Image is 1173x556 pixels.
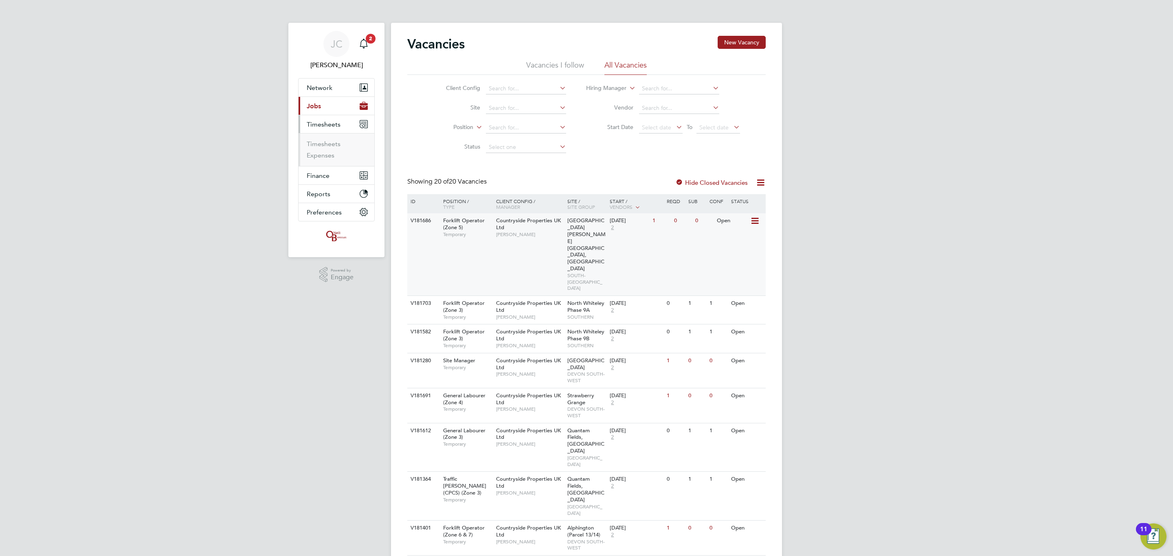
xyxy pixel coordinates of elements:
[707,353,729,368] div: 0
[496,342,563,349] span: [PERSON_NAME]
[434,177,487,186] span: 20 Vacancies
[686,521,707,536] div: 0
[443,217,485,231] span: Forklift Operator (Zone 5)
[665,296,686,311] div: 0
[707,521,729,536] div: 0
[409,213,437,228] div: V181686
[496,328,561,342] span: Countryside Properties UK Ltd
[443,427,485,441] span: General Labourer (Zone 3)
[434,177,449,186] span: 20 of
[686,194,707,208] div: Sub
[443,524,485,538] span: Forklift Operator (Zone 6 & 7)
[426,123,473,131] label: Position
[298,60,375,70] span: James Crawley
[325,230,348,243] img: oneillandbrennan-logo-retina.png
[665,324,686,339] div: 0
[729,296,764,311] div: Open
[567,406,606,418] span: DEVON SOUTH-WEST
[409,388,437,403] div: V181691
[1140,529,1147,540] div: 11
[299,203,374,221] button: Preferences
[299,185,374,203] button: Reports
[567,314,606,320] span: SOUTHERN
[496,538,563,545] span: [PERSON_NAME]
[331,274,354,281] span: Engage
[567,392,594,406] span: Strawberry Grange
[686,472,707,487] div: 1
[567,427,604,455] span: Quantam Fields, [GEOGRAPHIC_DATA]
[610,328,663,335] div: [DATE]
[307,84,332,92] span: Network
[567,538,606,551] span: DEVON SOUTH-WEST
[486,122,566,134] input: Search for...
[496,204,520,210] span: Manager
[443,406,492,412] span: Temporary
[729,388,764,403] div: Open
[496,427,561,441] span: Countryside Properties UK Ltd
[604,60,647,75] li: All Vacancies
[665,194,686,208] div: Reqd
[409,324,437,339] div: V181582
[443,392,485,406] span: General Labourer (Zone 4)
[610,392,663,399] div: [DATE]
[526,60,584,75] li: Vacancies I follow
[409,521,437,536] div: V181401
[686,388,707,403] div: 0
[331,39,343,49] span: JC
[729,353,764,368] div: Open
[496,392,561,406] span: Countryside Properties UK Ltd
[567,357,604,371] span: [GEOGRAPHIC_DATA]
[307,120,340,128] span: Timesheets
[650,213,672,228] div: 1
[567,272,606,291] span: SOUTH-[GEOGRAPHIC_DATA]
[409,194,437,208] div: ID
[307,208,342,216] span: Preferences
[707,296,729,311] div: 1
[729,324,764,339] div: Open
[496,217,561,231] span: Countryside Properties UK Ltd
[567,371,606,383] span: DEVON SOUTH-WEST
[707,194,729,208] div: Conf
[409,353,437,368] div: V181280
[639,103,719,114] input: Search for...
[718,36,766,49] button: New Vacancy
[665,521,686,536] div: 1
[707,388,729,403] div: 0
[686,324,707,339] div: 1
[443,342,492,349] span: Temporary
[729,472,764,487] div: Open
[409,472,437,487] div: V181364
[496,490,563,496] span: [PERSON_NAME]
[443,538,492,545] span: Temporary
[319,267,354,282] a: Powered byEngage
[567,524,600,538] span: Alphington (Parcel 13/14)
[331,267,354,274] span: Powered by
[496,314,563,320] span: [PERSON_NAME]
[665,472,686,487] div: 0
[675,179,748,186] label: Hide Closed Vacancies
[672,213,693,228] div: 0
[307,190,330,198] span: Reports
[567,342,606,349] span: SOUTHERN
[610,532,615,538] span: 2
[443,497,492,503] span: Temporary
[580,84,626,92] label: Hiring Manager
[567,455,606,467] span: [GEOGRAPHIC_DATA]
[610,217,648,224] div: [DATE]
[288,23,384,257] nav: Main navigation
[486,142,566,153] input: Select one
[407,177,488,186] div: Showing
[665,388,686,403] div: 1
[665,353,686,368] div: 1
[443,357,475,364] span: Site Manager
[496,475,561,489] span: Countryside Properties UK Ltd
[298,230,375,243] a: Go to home page
[707,324,729,339] div: 1
[610,300,663,307] div: [DATE]
[567,503,606,516] span: [GEOGRAPHIC_DATA]
[496,357,561,371] span: Countryside Properties UK Ltd
[567,475,604,503] span: Quantam Fields, [GEOGRAPHIC_DATA]
[366,34,376,44] span: 2
[299,166,374,184] button: Finance
[298,31,375,70] a: JC[PERSON_NAME]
